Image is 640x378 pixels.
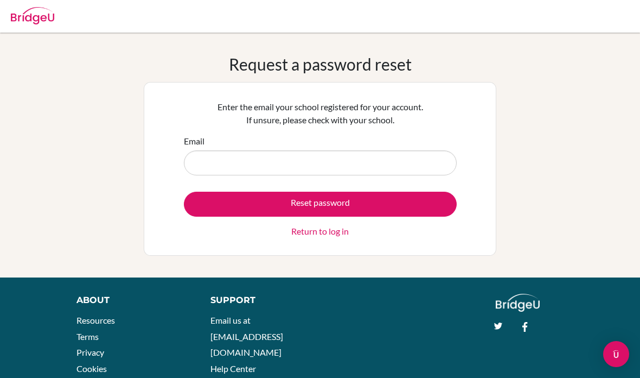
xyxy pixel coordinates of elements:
[210,294,310,307] div: Support
[291,225,349,238] a: Return to log in
[603,341,629,367] div: Open Intercom Messenger
[11,7,54,24] img: Bridge-U
[76,294,186,307] div: About
[76,347,104,357] a: Privacy
[184,100,457,127] p: Enter the email your school registered for your account. If unsure, please check with your school.
[184,135,204,148] label: Email
[496,294,540,312] img: logo_white@2x-f4f0deed5e89b7ecb1c2cc34c3e3d731f90f0f143d5ea2071677605dd97b5244.png
[76,363,107,374] a: Cookies
[210,315,283,357] a: Email us at [EMAIL_ADDRESS][DOMAIN_NAME]
[76,331,99,342] a: Terms
[210,363,256,374] a: Help Center
[229,54,412,74] h1: Request a password reset
[184,192,457,217] button: Reset password
[76,315,115,325] a: Resources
